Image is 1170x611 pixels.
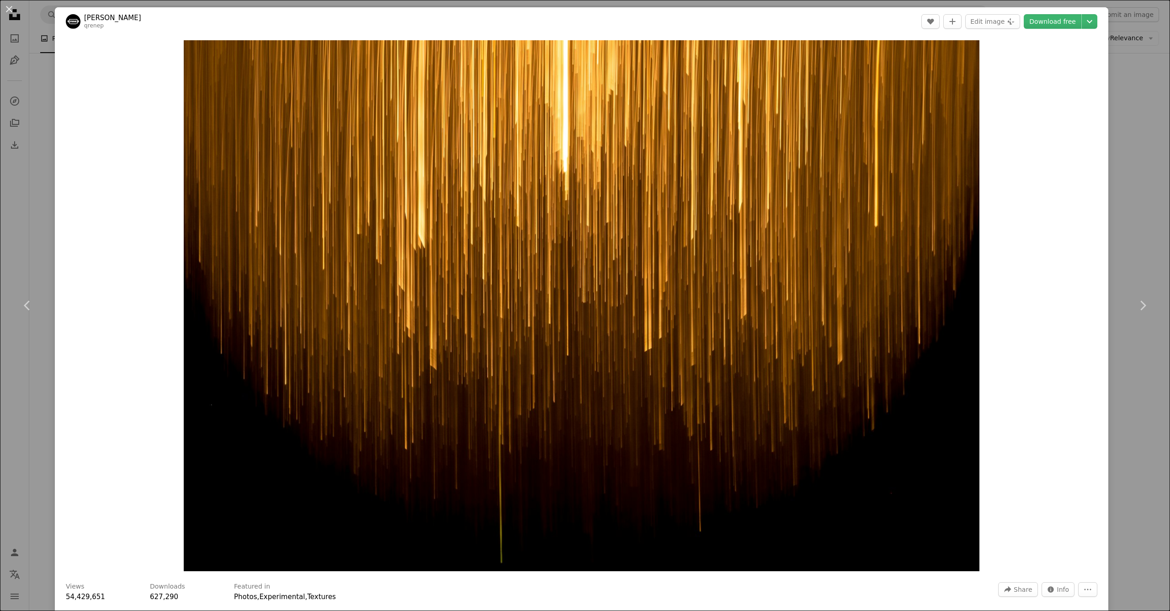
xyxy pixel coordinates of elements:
[234,582,270,591] h3: Featured in
[66,582,85,591] h3: Views
[234,593,257,601] a: Photos
[150,582,185,591] h3: Downloads
[998,582,1037,597] button: Share this image
[1014,583,1032,596] span: Share
[184,40,980,571] button: Zoom in on this image
[305,593,307,601] span: ,
[66,14,80,29] img: Go to Rene Böhmer's profile
[965,14,1020,29] button: Edit image
[1024,14,1081,29] a: Download free
[84,22,104,29] a: qrenep
[150,593,178,601] span: 627,290
[943,14,962,29] button: Add to Collection
[1078,582,1097,597] button: More Actions
[1082,14,1097,29] button: Choose download size
[66,593,105,601] span: 54,429,651
[1115,262,1170,349] a: Next
[307,593,336,601] a: Textures
[259,593,305,601] a: Experimental
[257,593,260,601] span: ,
[184,40,980,571] img: a very long line of yellow lines on a black background
[1042,582,1075,597] button: Stats about this image
[84,13,141,22] a: [PERSON_NAME]
[1057,583,1069,596] span: Info
[921,14,940,29] button: Like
